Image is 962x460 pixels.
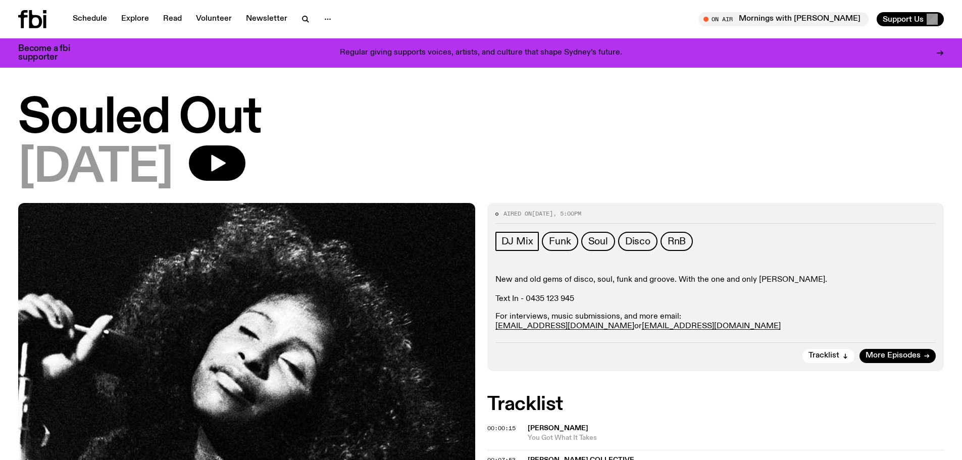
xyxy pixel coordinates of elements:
a: Funk [542,232,578,251]
p: For interviews, music submissions, and more email: or [495,312,936,331]
button: Tracklist [802,349,854,363]
a: [EMAIL_ADDRESS][DOMAIN_NAME] [642,322,781,330]
a: Volunteer [190,12,238,26]
a: Soul [581,232,615,251]
span: Support Us [883,15,924,24]
button: 00:00:15 [487,426,516,431]
span: You Got What It Takes [528,433,944,443]
p: New and old gems of disco, soul, funk and groove. With the one and only [PERSON_NAME]. Text In - ... [495,275,936,304]
p: Regular giving supports voices, artists, and culture that shape Sydney’s future. [340,48,622,58]
span: Aired on [503,210,532,218]
a: DJ Mix [495,232,539,251]
a: Newsletter [240,12,293,26]
span: [DATE] [532,210,553,218]
a: Explore [115,12,155,26]
button: On AirMornings with [PERSON_NAME] [698,12,869,26]
span: Funk [549,236,571,247]
a: More Episodes [859,349,936,363]
span: Tracklist [808,352,839,360]
h1: Souled Out [18,96,944,141]
a: Read [157,12,188,26]
a: RnB [661,232,693,251]
span: More Episodes [866,352,921,360]
a: [EMAIL_ADDRESS][DOMAIN_NAME] [495,322,634,330]
span: 00:00:15 [487,424,516,432]
span: Disco [625,236,650,247]
span: Soul [588,236,608,247]
span: [PERSON_NAME] [528,425,588,432]
a: Disco [618,232,657,251]
h3: Become a fbi supporter [18,44,83,62]
a: Schedule [67,12,113,26]
span: DJ Mix [501,236,533,247]
span: [DATE] [18,145,173,191]
button: Support Us [877,12,944,26]
span: RnB [668,236,686,247]
span: , 5:00pm [553,210,581,218]
h2: Tracklist [487,395,944,414]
